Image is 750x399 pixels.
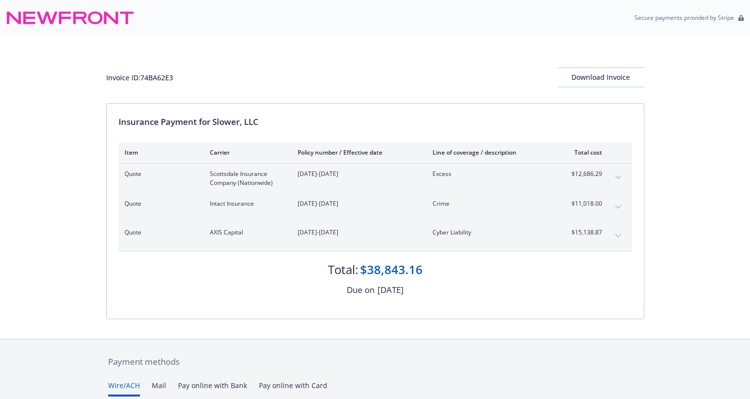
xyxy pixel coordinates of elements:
span: Scottsdale Insurance Company (Nationwide) [210,170,282,187]
div: Payment methods [108,355,642,368]
div: [DATE] [377,284,404,296]
button: Pay online with Bank [178,380,247,397]
span: Excess [433,170,549,178]
span: Cyber Liability [433,228,549,237]
span: Crime [433,199,549,208]
span: [DATE]-[DATE] [298,199,417,208]
span: [DATE]-[DATE] [298,228,417,237]
button: expand content [610,199,626,215]
div: QuoteScottsdale Insurance Company (Nationwide)[DATE]-[DATE]Excess$12,686.29expand content [119,164,632,193]
span: $12,686.29 [565,170,602,178]
span: Quote [125,199,194,208]
button: expand content [610,170,626,185]
span: $15,138.87 [565,228,602,237]
div: Invoice ID: 74BA62E3 [106,72,173,83]
p: Secure payments provided by Stripe [634,13,734,22]
div: Insurance Payment for Slower, LLC [119,115,632,128]
button: Mail [152,380,166,397]
span: AXIS Capital [210,228,282,237]
span: Intact Insurance [210,199,282,208]
div: Due on [347,284,375,296]
div: Total: [328,261,358,278]
button: Download Invoice [558,67,644,87]
span: [DATE]-[DATE] [298,170,417,178]
div: QuoteAXIS Capital[DATE]-[DATE]Cyber Liability$15,138.87expand content [119,222,632,251]
div: Download Invoice [558,68,644,87]
div: Item [125,148,194,157]
button: Wire/ACH [108,380,140,397]
div: Carrier [210,148,282,157]
span: Quote [125,170,194,178]
div: $38,843.16 [360,261,423,278]
div: Total cost [565,148,602,157]
div: Line of coverage / description [433,148,549,157]
button: expand content [610,228,626,244]
button: Pay online with Card [259,380,327,397]
div: Policy number / Effective date [298,148,417,157]
div: QuoteIntact Insurance[DATE]-[DATE]Crime$11,018.00expand content [119,193,632,222]
span: $11,018.00 [565,199,602,208]
span: Quote [125,228,194,237]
